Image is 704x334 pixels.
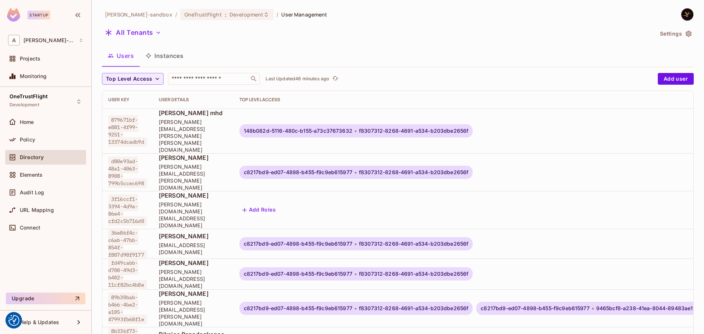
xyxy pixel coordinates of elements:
[159,154,228,162] span: [PERSON_NAME]
[244,305,352,311] span: c8217bd9-ed07-4898-b455-f9c9eb615977
[108,293,147,324] span: 89b30bab-b466-4be2-a105-47993fb68f1e
[481,305,589,311] span: c8217bd9-ed07-4898-b455-f9c9eb615977
[20,319,59,325] span: Help & Updates
[20,190,44,195] span: Audit Log
[244,271,352,277] span: c8217bd9-ed07-4898-b455-f9c9eb615977
[8,35,20,45] span: A
[332,75,338,82] span: refresh
[359,241,468,247] span: f8307312-8268-4691-a534-b203dbe2656f
[20,137,35,143] span: Policy
[140,47,189,65] button: Instances
[159,97,228,103] div: User Details
[20,73,47,79] span: Monitoring
[244,169,352,175] span: c8217bd9-ed07-4898-b455-f9c9eb615977
[230,11,263,18] span: Development
[244,128,352,134] span: 148b082d-5116-480c-b155-a73c37673632
[175,11,177,18] li: /
[658,73,694,85] button: Add user
[657,28,694,40] button: Settings
[8,315,19,326] button: Consent Preferences
[6,293,85,304] button: Upgrade
[276,11,278,18] li: /
[359,169,468,175] span: f8307312-8268-4691-a534-b203dbe2656f
[159,118,228,153] span: [PERSON_NAME][EMAIL_ADDRESS][PERSON_NAME][PERSON_NAME][DOMAIN_NAME]
[681,8,693,21] img: Yilmaz Alizadeh
[359,305,468,311] span: f8307312-8268-4691-a534-b203dbe2656f
[10,93,48,99] span: OneTrustFlight
[359,271,468,277] span: f8307312-8268-4691-a534-b203dbe2656f
[239,204,279,216] button: Add Roles
[102,73,164,85] button: Top Level Access
[106,74,152,84] span: Top Level Access
[108,228,147,260] span: 36e86f4c-c6ab-47bb-854f-f807d90f9177
[105,11,172,18] span: the active workspace
[7,8,20,22] img: SReyMgAAAABJRU5ErkJggg==
[102,47,140,65] button: Users
[23,37,75,43] span: Workspace: alex-trustflight-sandbox
[20,207,54,213] span: URL Mapping
[20,154,44,160] span: Directory
[265,76,329,82] p: Last Updated 46 minutes ago
[244,241,352,247] span: c8217bd9-ed07-4898-b455-f9c9eb615977
[159,259,228,267] span: [PERSON_NAME]
[224,12,227,18] span: :
[8,315,19,326] img: Revisit consent button
[27,11,50,19] div: Startup
[359,128,468,134] span: f8307312-8268-4691-a534-b203dbe2656f
[20,225,40,231] span: Connect
[20,119,34,125] span: Home
[329,74,340,83] span: Click to refresh data
[108,115,147,147] span: 879671bf-e881-4f99-9251-13374dcadb9d
[159,109,228,117] span: [PERSON_NAME] mhd
[108,258,147,290] span: fd49cabb-d700-49d3-b402-11cf82bc4b8e
[108,157,147,188] span: d80e93ad-48a1-4063-8908-799b5ccec698
[281,11,327,18] span: User Management
[159,268,228,289] span: [PERSON_NAME][EMAIL_ADDRESS][DOMAIN_NAME]
[20,56,40,62] span: Projects
[102,27,164,38] button: All Tenants
[20,172,43,178] span: Elements
[10,102,39,108] span: Development
[331,74,340,83] button: refresh
[108,97,147,103] div: User Key
[159,299,228,327] span: [PERSON_NAME][EMAIL_ADDRESS][PERSON_NAME][DOMAIN_NAME]
[184,11,222,18] span: OneTrustFlight
[159,242,228,256] span: [EMAIL_ADDRESS][DOMAIN_NAME]
[108,194,147,226] span: 3f16ccf1-3394-4d9a-86e4-cfd2c5b716d0
[159,163,228,191] span: [PERSON_NAME][EMAIL_ADDRESS][PERSON_NAME][DOMAIN_NAME]
[159,232,228,240] span: [PERSON_NAME]
[159,201,228,229] span: [PERSON_NAME][DOMAIN_NAME][EMAIL_ADDRESS][DOMAIN_NAME]
[159,191,228,199] span: [PERSON_NAME]
[159,290,228,298] span: [PERSON_NAME]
